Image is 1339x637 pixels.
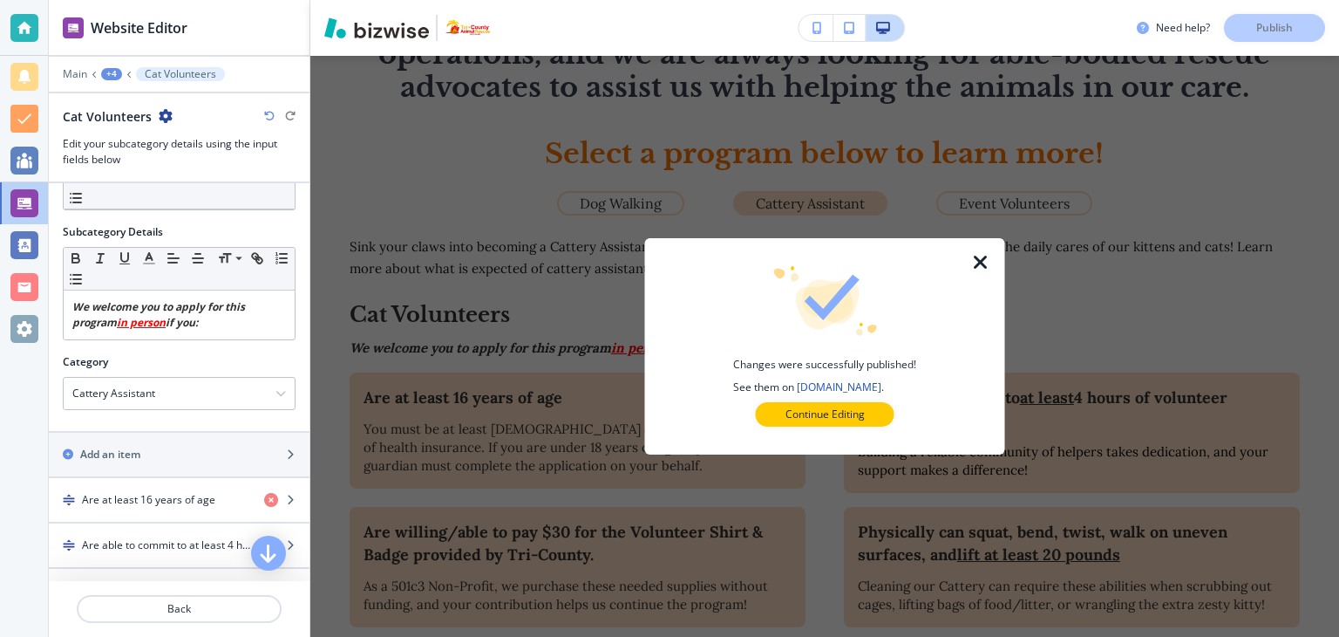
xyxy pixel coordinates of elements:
em: if you: [166,315,198,330]
p: Cat Volunteers [145,68,216,80]
h2: Subcategory Details [63,224,163,240]
h2: Website Editor [91,17,187,38]
h4: Changes were successfully published! See them on . [733,357,916,395]
img: Drag [63,539,75,551]
h4: Cattery Assistant [72,386,155,401]
button: Back [77,595,282,623]
h4: Are able to commit to at least 4 hours of volunteer service per month [82,538,250,553]
h3: Edit your subcategory details using the input fields below [63,136,296,168]
button: Cat Volunteers [136,67,225,81]
img: Bizwise Logo [324,17,429,38]
h2: Cat Volunteers [63,107,152,126]
button: DragAre able to commit to at least 4 hours of volunteer service per month [49,524,309,569]
h2: Category [63,354,108,370]
img: editor icon [63,17,84,38]
em: We welcome you to apply for this program [72,299,248,330]
h2: Add an item [80,447,140,462]
h3: Need help? [1156,20,1210,36]
button: Add an item [49,433,309,476]
p: Back [78,601,280,617]
p: Continue Editing [785,407,865,422]
button: Main [63,68,87,80]
button: Continue Editing [756,402,894,427]
u: in person [117,315,166,330]
img: Your Logo [445,19,492,38]
button: DragAre at least 16 years of age [49,478,309,524]
img: Drag [63,494,75,506]
button: +4 [101,68,122,80]
img: icon [771,266,878,336]
button: DragAre willing/able to pay $30 for the Volunteer Shirt & Badge provided by Tri-County. [49,569,309,614]
h4: Are at least 16 years of age [82,492,215,508]
a: [DOMAIN_NAME] [797,380,881,394]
